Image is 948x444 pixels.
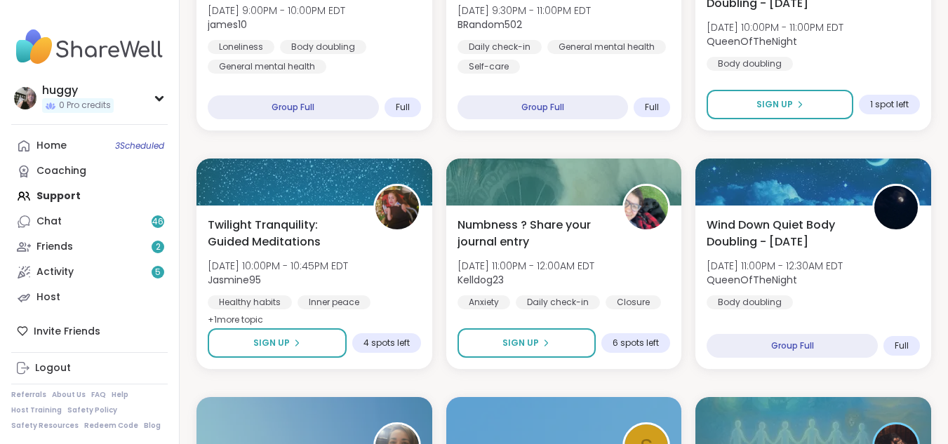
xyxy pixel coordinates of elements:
[208,18,247,32] b: james10
[35,361,71,375] div: Logout
[458,259,594,273] span: [DATE] 11:00PM - 12:00AM EDT
[208,4,345,18] span: [DATE] 9:00PM - 10:00PM EDT
[36,265,74,279] div: Activity
[874,186,918,229] img: QueenOfTheNight
[625,186,668,229] img: Kelldog23
[606,295,661,309] div: Closure
[298,295,370,309] div: Inner peace
[11,133,168,159] a: Home3Scheduled
[11,318,168,344] div: Invite Friends
[59,100,111,112] span: 0 Pro credits
[363,337,410,349] span: 4 spots left
[613,337,659,349] span: 6 spots left
[516,295,600,309] div: Daily check-in
[52,390,86,400] a: About Us
[458,60,520,74] div: Self-care
[36,139,67,153] div: Home
[208,40,274,54] div: Loneliness
[707,217,857,250] span: Wind Down Quiet Body Doubling - [DATE]
[11,159,168,184] a: Coaching
[707,273,797,287] b: QueenOfTheNight
[458,217,608,250] span: Numbness ? Share your journal entry
[458,295,510,309] div: Anxiety
[396,102,410,113] span: Full
[458,273,504,287] b: Kelldog23
[707,20,843,34] span: [DATE] 10:00PM - 11:00PM EDT
[707,295,793,309] div: Body doubling
[36,164,86,178] div: Coaching
[112,390,128,400] a: Help
[11,285,168,310] a: Host
[502,337,539,349] span: Sign Up
[253,337,290,349] span: Sign Up
[115,140,164,152] span: 3 Scheduled
[152,216,163,228] span: 46
[156,241,161,253] span: 2
[547,40,666,54] div: General mental health
[42,83,114,98] div: huggy
[208,95,379,119] div: Group Full
[11,421,79,431] a: Safety Resources
[756,98,793,111] span: Sign Up
[208,273,261,287] b: Jasmine95
[707,57,793,71] div: Body doubling
[375,186,419,229] img: Jasmine95
[144,421,161,431] a: Blog
[458,4,591,18] span: [DATE] 9:30PM - 11:00PM EDT
[280,40,366,54] div: Body doubling
[36,215,62,229] div: Chat
[707,34,797,48] b: QueenOfTheNight
[707,334,878,358] div: Group Full
[11,22,168,72] img: ShareWell Nav Logo
[707,259,843,273] span: [DATE] 11:00PM - 12:30AM EDT
[208,295,292,309] div: Healthy habits
[11,356,168,381] a: Logout
[14,87,36,109] img: huggy
[11,234,168,260] a: Friends2
[870,99,909,110] span: 1 spot left
[11,390,46,400] a: Referrals
[11,405,62,415] a: Host Training
[895,340,909,351] span: Full
[155,267,161,278] span: 5
[208,60,326,74] div: General mental health
[458,328,596,358] button: Sign Up
[11,260,168,285] a: Activity5
[91,390,106,400] a: FAQ
[458,18,522,32] b: BRandom502
[208,217,358,250] span: Twilight Tranquility: Guided Meditations
[84,421,138,431] a: Redeem Code
[458,95,629,119] div: Group Full
[36,240,73,254] div: Friends
[11,209,168,234] a: Chat46
[36,290,60,304] div: Host
[645,102,659,113] span: Full
[208,259,348,273] span: [DATE] 10:00PM - 10:45PM EDT
[458,40,542,54] div: Daily check-in
[67,405,117,415] a: Safety Policy
[208,328,347,358] button: Sign Up
[707,90,853,119] button: Sign Up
